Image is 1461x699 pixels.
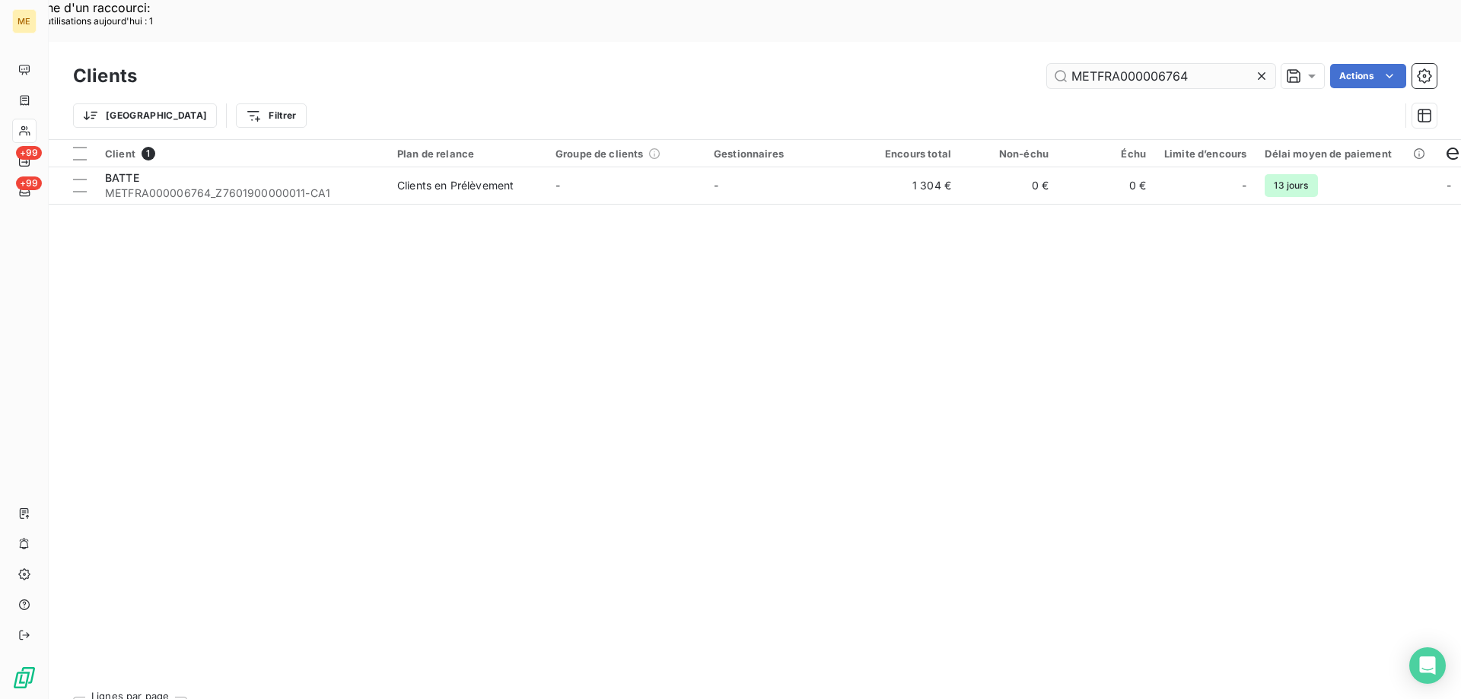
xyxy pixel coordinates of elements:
[105,171,139,184] span: BATTE
[1265,148,1428,160] div: Délai moyen de paiement
[555,179,560,192] span: -
[73,103,217,128] button: [GEOGRAPHIC_DATA]
[1067,148,1146,160] div: Échu
[969,148,1049,160] div: Non-échu
[872,148,951,160] div: Encours total
[1330,64,1406,88] button: Actions
[1242,178,1246,193] span: -
[397,148,537,160] div: Plan de relance
[142,147,155,160] span: 1
[16,176,42,190] span: +99
[73,62,137,90] h3: Clients
[863,167,960,204] td: 1 304 €
[16,146,42,160] span: +99
[236,103,306,128] button: Filtrer
[555,148,644,160] span: Groupe de clients
[714,148,854,160] div: Gestionnaires
[397,178,514,193] div: Clients en Prélèvement
[1265,174,1317,197] span: 13 jours
[105,186,379,201] span: METFRA000006764_Z7601900000011-CA1
[960,167,1058,204] td: 0 €
[1058,167,1155,204] td: 0 €
[12,666,37,690] img: Logo LeanPay
[1409,647,1446,684] div: Open Intercom Messenger
[1047,64,1275,88] input: Rechercher
[714,179,718,192] span: -
[1164,148,1246,160] div: Limite d’encours
[105,148,135,160] span: Client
